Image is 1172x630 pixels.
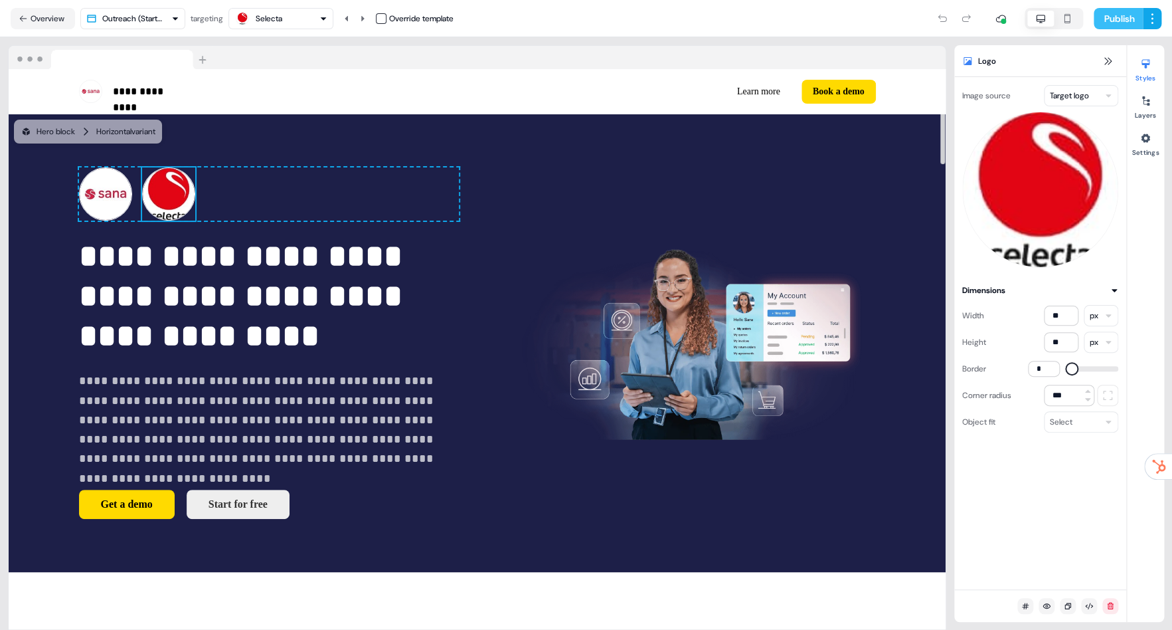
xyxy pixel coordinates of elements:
div: Selecta [256,12,282,25]
button: Overview [11,8,75,29]
div: Horizontal variant [96,125,155,138]
span: Logo [978,54,996,68]
div: Hero block [21,125,75,138]
div: Width [962,305,984,326]
button: Book a demo [801,80,876,104]
button: Settings [1127,128,1164,157]
div: Override template [389,12,454,25]
div: Object fit [962,411,995,433]
img: Browser topbar [9,46,212,70]
div: Border [962,358,986,379]
button: Layers [1127,90,1164,120]
div: Outreach (Starter) [102,12,166,25]
div: Height [962,332,986,353]
div: targeting [191,12,223,25]
div: px [1090,336,1098,349]
div: px [1090,309,1098,322]
div: Dimensions [962,284,1005,297]
button: Start for free [187,490,290,519]
div: Target logo [1050,89,1089,102]
button: Dimensions [962,284,1118,297]
button: Learn more [726,80,791,104]
div: Corner radius [962,385,1011,406]
button: Publish [1094,8,1143,29]
button: Styles [1127,53,1164,82]
img: Image [496,167,876,520]
div: Image source [962,85,1011,106]
div: Learn moreBook a demo [483,80,876,104]
button: Select [1044,411,1118,433]
button: Get a demo [79,490,175,519]
div: Select [1050,415,1072,429]
div: Get a demoStart for free [79,490,459,519]
button: Selecta [228,8,333,29]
